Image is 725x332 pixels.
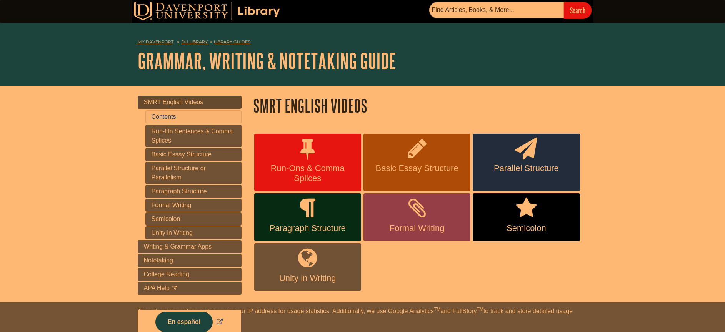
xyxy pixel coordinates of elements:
a: Semicolon [473,193,580,241]
a: Paragraph Structure [254,193,361,241]
a: College Reading [138,268,242,281]
a: Notetaking [138,254,242,267]
a: Basic Essay Structure [145,148,242,161]
a: Basic Essay Structure [363,134,470,191]
a: Formal Writing [145,199,242,212]
span: Basic Essay Structure [369,163,465,173]
span: Run-Ons & Comma Splices [260,163,355,183]
span: Unity in Writing [260,273,355,283]
a: Paragraph Structure [145,185,242,198]
a: APA Help [138,282,242,295]
a: My Davenport [138,39,173,45]
span: Notetaking [144,257,173,264]
img: DU Library [134,2,280,20]
a: Unity in Writing [145,226,242,239]
h1: SMRT English Videos [253,96,588,115]
a: Parallel Structure or Parallelism [145,162,242,184]
span: Formal Writing [369,223,465,233]
a: Writing & Grammar Apps [138,240,242,253]
input: Search [564,2,592,18]
a: Run-Ons & Comma Splices [254,134,361,191]
a: Grammar, Writing & Notetaking Guide [138,49,396,73]
span: College Reading [144,271,189,277]
a: Run-On Sentences & Comma Splices [145,125,242,147]
a: Contents [152,113,176,120]
span: Paragraph Structure [260,223,355,233]
a: Parallel Structure [473,134,580,191]
span: Parallel Structure [478,163,574,173]
input: Find Articles, Books, & More... [429,2,564,18]
i: This link opens in a new window [171,286,178,291]
sup: TM [434,307,440,312]
a: DU Library [181,39,208,45]
sup: TM [477,307,483,312]
div: This site uses cookies and records your IP address for usage statistics. Additionally, we use Goo... [138,307,588,327]
a: Semicolon [145,212,242,226]
span: SMRT English Videos [144,99,203,105]
span: Semicolon [478,223,574,233]
a: Library Guides [214,39,250,45]
form: Searches DU Library's articles, books, and more [429,2,592,18]
a: Unity in Writing [254,243,361,291]
a: SMRT English Videos [138,96,242,109]
span: APA Help [144,285,170,291]
span: Writing & Grammar Apps [144,243,212,250]
nav: breadcrumb [138,37,588,49]
a: Link opens in new window [153,319,225,325]
a: Formal Writing [363,193,470,241]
